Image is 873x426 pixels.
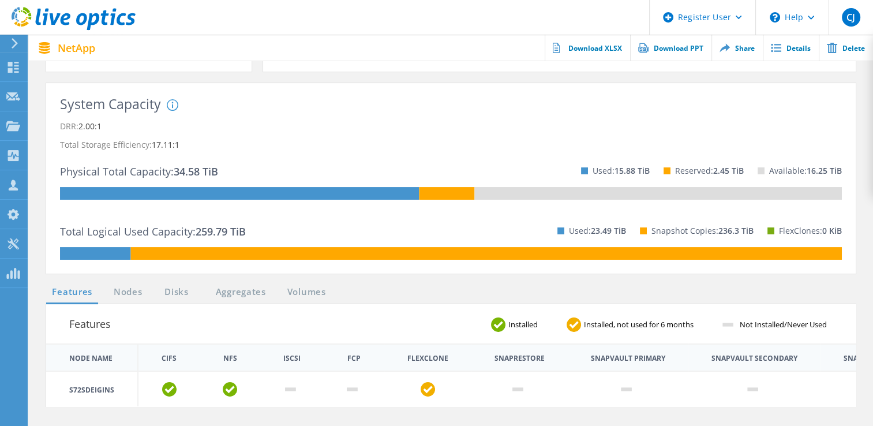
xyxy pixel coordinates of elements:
span: 15.88 TiB [615,165,650,176]
p: Used: [593,162,650,180]
p: Used: [569,222,626,240]
p: Total Logical Used Capacity: [60,222,246,241]
p: Total Storage Efficiency: [60,136,842,154]
p: Available: [769,162,842,180]
th: iSCSI [283,355,301,362]
span: 2.00:1 [78,121,102,132]
span: 17.11:1 [152,139,179,150]
span: 0 KiB [822,225,842,236]
a: Delete [819,35,873,61]
td: S72SDEIGINS [46,371,138,406]
a: Download XLSX [545,35,630,61]
p: Snapshot Copies: [651,222,754,240]
a: Download PPT [630,35,711,61]
th: Snaprestore [494,355,545,362]
p: DRR: [60,117,842,136]
h3: Features [69,316,111,332]
span: Installed, not used for 6 months [581,321,705,328]
a: Volumes [282,285,332,300]
h3: System Capacity [60,97,161,111]
th: FCP [347,355,361,362]
a: Disks [161,285,192,300]
th: FlexClone [407,355,448,362]
a: Aggregates [208,285,273,300]
span: 16.25 TiB [807,165,842,176]
th: Snapvault Secondary [711,355,797,362]
a: Details [763,35,819,61]
th: Node Name [46,344,138,371]
span: 259.79 TiB [196,225,246,238]
span: Installed [505,321,549,328]
svg: \n [770,12,780,23]
p: Reserved: [675,162,744,180]
span: NetApp [58,43,95,53]
p: FlexClones: [779,222,842,240]
th: CIFS [162,355,177,362]
a: Share [711,35,763,61]
p: Physical Total Capacity: [60,162,218,181]
th: NFS [223,355,237,362]
span: 2.45 TiB [713,165,744,176]
span: CJ [846,13,855,22]
a: Features [46,285,98,300]
a: Nodes [110,285,147,300]
span: 236.3 TiB [718,225,754,236]
a: Live Optics Dashboard [12,24,136,32]
span: 23.49 TiB [591,225,626,236]
span: Not Installed/Never Used [737,321,838,328]
th: Snapvault Primary [591,355,665,362]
